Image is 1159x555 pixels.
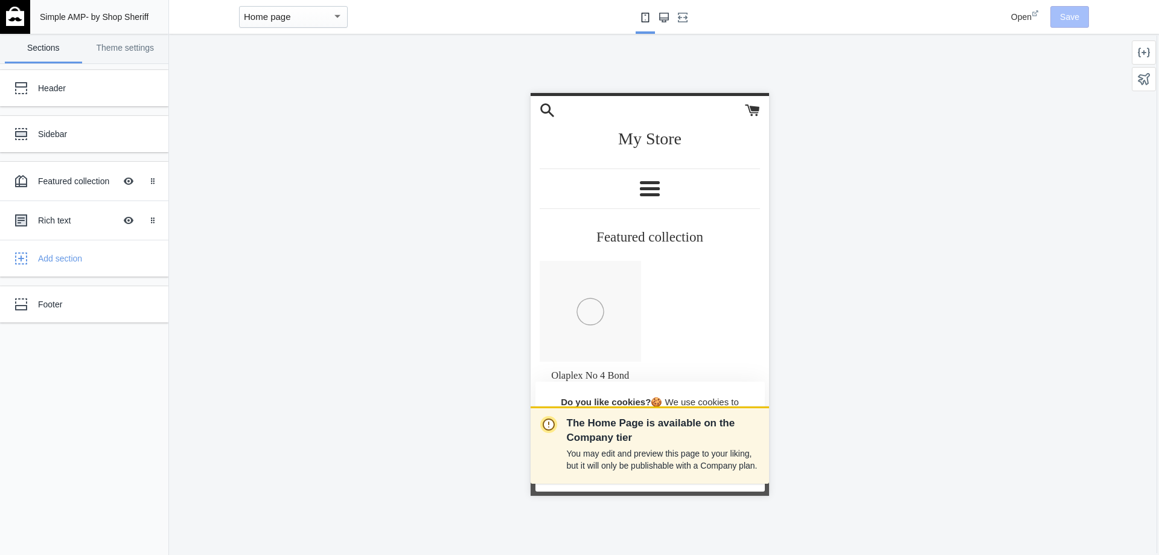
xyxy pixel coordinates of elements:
button: Hide [115,207,142,234]
span: Sale [75,170,109,203]
div: Featured collection [38,175,115,187]
span: Simple AMP [40,12,86,22]
div: Sidebar [38,128,142,140]
button: Hide [115,168,142,194]
span: - by Shop Sheriff [86,12,148,22]
p: You may edit and preview this page to your liking, but it will only be publishable with a Company... [567,448,759,472]
div: Add section [38,252,159,265]
img: main-logo_60x60_white.png [6,7,24,26]
div: Footer [38,298,142,310]
h2: Featured collection [9,135,229,154]
mat-select-trigger: Home page [244,11,291,22]
span: Open [1011,12,1032,22]
img: Olaplex No 4 Bond Maintenance Shampoo 250ml [9,168,110,269]
div: Rich text [38,214,115,226]
p: The Home Page is available on the Company tier [567,416,759,445]
a: Theme settings [87,34,164,63]
div: Header [38,82,142,94]
a: Olaplex No 4 Bond Maintenance Shampoo 250ml [14,277,106,320]
a: My Store [88,36,151,55]
a: Sections [5,34,82,63]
